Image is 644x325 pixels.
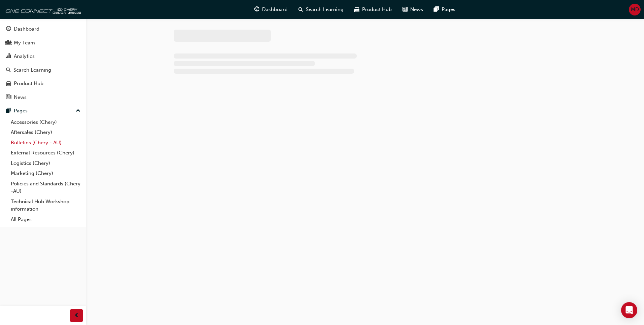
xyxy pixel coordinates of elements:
[74,312,79,320] span: prev-icon
[397,3,428,16] a: news-iconNews
[3,105,83,117] button: Pages
[410,6,423,13] span: News
[6,53,11,60] span: chart-icon
[13,66,51,74] div: Search Learning
[621,302,637,318] div: Open Intercom Messenger
[6,40,11,46] span: people-icon
[298,5,303,14] span: search-icon
[306,6,344,13] span: Search Learning
[631,6,639,13] span: MD
[3,50,83,63] a: Analytics
[14,94,27,101] div: News
[8,138,83,148] a: Bulletins (Chery - AU)
[8,127,83,138] a: Aftersales (Chery)
[428,3,461,16] a: pages-iconPages
[6,95,11,101] span: news-icon
[3,77,83,90] a: Product Hub
[14,39,35,47] div: My Team
[14,52,35,60] div: Analytics
[349,3,397,16] a: car-iconProduct Hub
[14,107,28,115] div: Pages
[6,81,11,87] span: car-icon
[8,148,83,158] a: External Resources (Chery)
[254,5,259,14] span: guage-icon
[8,117,83,128] a: Accessories (Chery)
[6,108,11,114] span: pages-icon
[3,22,83,105] button: DashboardMy TeamAnalyticsSearch LearningProduct HubNews
[3,64,83,76] a: Search Learning
[8,214,83,225] a: All Pages
[6,67,11,73] span: search-icon
[14,25,39,33] div: Dashboard
[442,6,455,13] span: Pages
[3,3,81,16] img: oneconnect
[434,5,439,14] span: pages-icon
[8,179,83,196] a: Policies and Standards (Chery -AU)
[3,91,83,104] a: News
[629,4,641,15] button: MD
[76,107,80,115] span: up-icon
[8,158,83,169] a: Logistics (Chery)
[8,168,83,179] a: Marketing (Chery)
[293,3,349,16] a: search-iconSearch Learning
[362,6,392,13] span: Product Hub
[8,196,83,214] a: Technical Hub Workshop information
[354,5,359,14] span: car-icon
[6,26,11,32] span: guage-icon
[14,80,43,87] div: Product Hub
[249,3,293,16] a: guage-iconDashboard
[3,37,83,49] a: My Team
[3,23,83,35] a: Dashboard
[262,6,288,13] span: Dashboard
[402,5,408,14] span: news-icon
